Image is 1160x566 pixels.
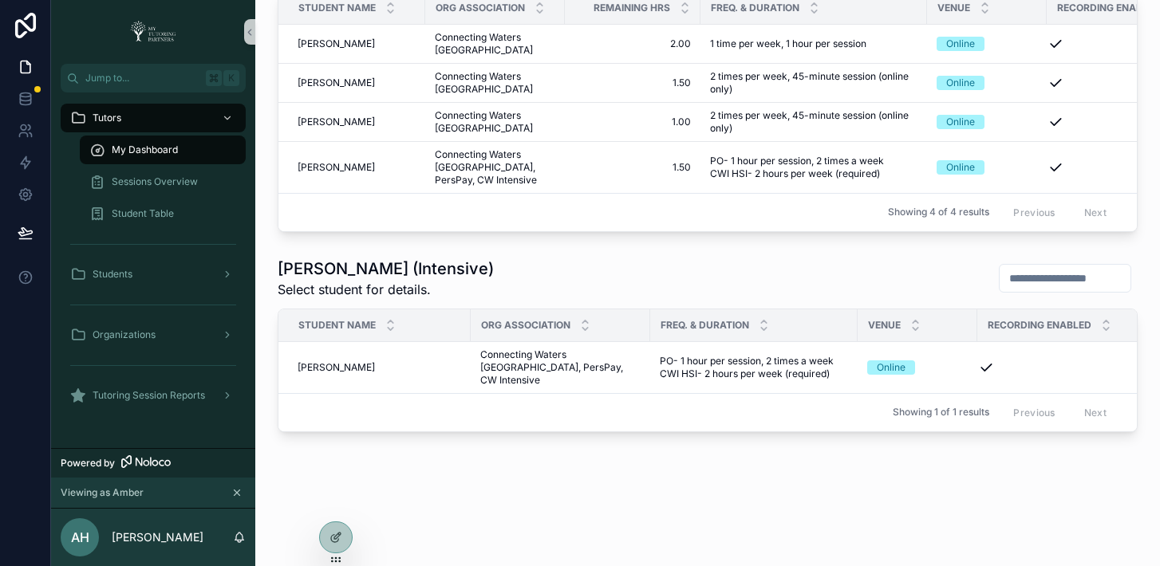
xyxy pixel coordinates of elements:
a: Students [61,260,246,289]
span: [PERSON_NAME] [298,37,375,50]
span: Showing 4 of 4 results [888,206,989,218]
a: Sessions Overview [80,167,246,196]
span: Remaining Hrs [594,2,670,14]
span: Tutoring Session Reports [93,389,205,402]
span: Venue [937,2,970,14]
span: K [225,72,238,85]
div: Online [877,360,906,375]
span: Student Name [298,2,376,14]
a: Connecting Waters [GEOGRAPHIC_DATA], PersPay, CW Intensive [435,148,555,187]
a: My Dashboard [80,136,246,164]
p: [PERSON_NAME] [112,529,203,545]
a: 2 times per week, 45-minute session (online only) [710,70,917,96]
span: [PERSON_NAME] [298,77,375,89]
span: Student Table [112,207,174,220]
span: [PERSON_NAME] [298,161,375,174]
span: Select student for details. [278,280,494,299]
a: Connecting Waters [GEOGRAPHIC_DATA] [435,70,555,96]
span: Viewing as Amber [61,486,144,499]
a: Connecting Waters [GEOGRAPHIC_DATA] [435,109,555,135]
a: 1.00 [574,116,691,128]
span: Student Name [298,319,376,332]
span: Showing 1 of 1 results [893,406,989,419]
a: Powered by [51,448,255,478]
span: 1 time per week, 1 hour per session [710,37,866,50]
div: scrollable content [51,92,255,448]
button: Jump to...K [61,64,246,92]
span: Org Association [436,2,525,14]
span: Organizations [93,328,156,341]
span: [PERSON_NAME] [298,361,375,374]
a: Online [867,360,968,375]
a: Connecting Waters [GEOGRAPHIC_DATA] [435,31,555,57]
span: Freq. & Duration [661,319,749,332]
span: Tutors [93,112,121,124]
a: Tutoring Session Reports [61,381,246,410]
span: Org Association [481,319,570,332]
div: Online [946,160,975,175]
span: My Dashboard [112,143,178,156]
span: Venue [868,319,901,332]
span: Freq. & Duration [711,2,799,14]
span: Jump to... [85,72,199,85]
a: 2 times per week, 45-minute session (online only) [710,109,917,135]
div: Online [946,76,975,90]
span: Sessions Overview [112,175,198,188]
a: Student Table [80,199,246,228]
a: 1.50 [574,161,691,174]
span: [PERSON_NAME] [298,116,375,128]
a: 2.00 [574,37,691,50]
a: [PERSON_NAME] [298,116,416,128]
span: Recording Enabled [988,319,1091,332]
a: Online [937,160,1037,175]
a: [PERSON_NAME] [298,37,416,50]
div: Online [946,115,975,129]
div: Online [946,37,975,51]
a: Connecting Waters [GEOGRAPHIC_DATA], PersPay, CW Intensive [480,348,641,387]
span: Powered by [61,457,115,470]
a: 1.50 [574,77,691,89]
a: Tutors [61,104,246,132]
span: Students [93,268,132,281]
a: Online [937,37,1037,51]
a: [PERSON_NAME] [298,361,461,374]
a: Online [937,115,1037,129]
a: Online [937,76,1037,90]
img: App logo [125,19,181,45]
h1: [PERSON_NAME] (Intensive) [278,257,494,280]
span: Recording Enabled [1057,2,1154,14]
a: [PERSON_NAME] [298,77,416,89]
span: AH [71,528,89,547]
a: PO- 1 hour per session, 2 times a week CWI HSI- 2 hours per week (required) [710,155,917,180]
a: [PERSON_NAME] [298,161,416,174]
a: 1 time per week, 1 hour per session [710,37,917,50]
a: Organizations [61,320,246,349]
a: PO- 1 hour per session, 2 times a week CWI HSI- 2 hours per week (required) [660,355,848,380]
